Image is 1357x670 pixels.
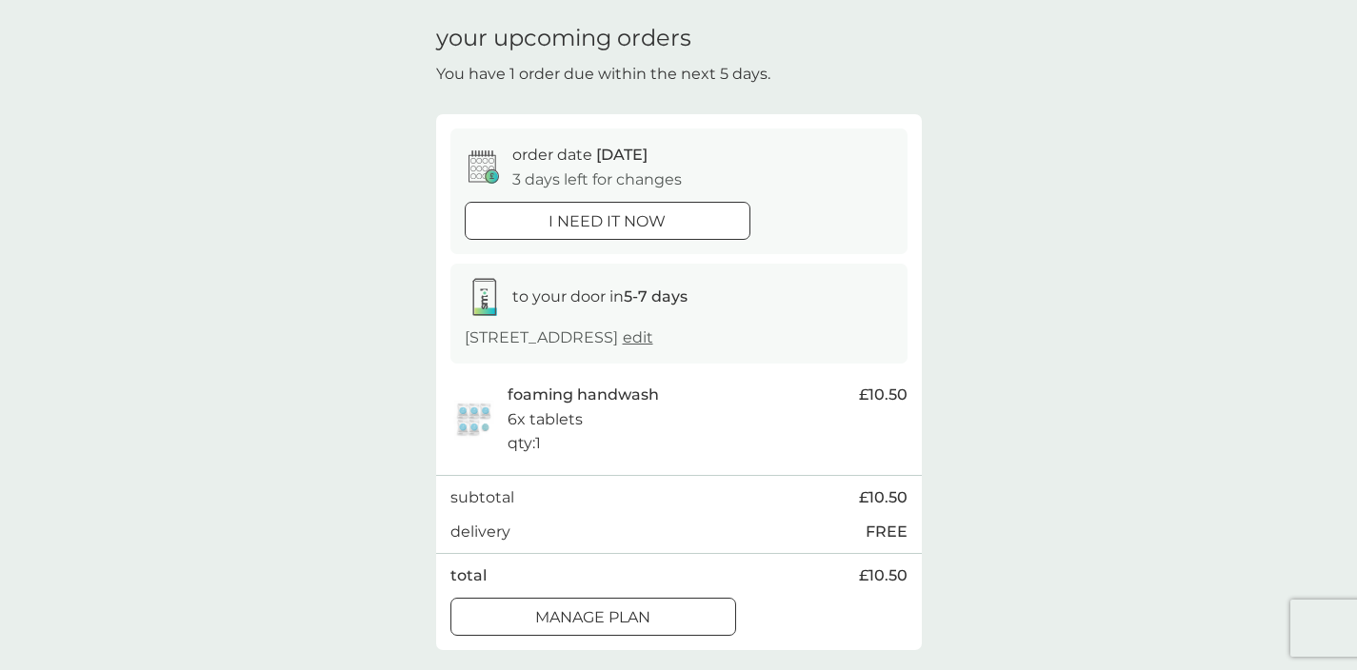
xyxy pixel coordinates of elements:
[450,520,510,544] p: delivery
[549,209,666,234] p: i need it now
[859,563,908,588] span: £10.50
[624,287,688,305] strong: 5-7 days
[512,167,682,192] p: 3 days left for changes
[512,287,688,305] span: to your door in
[596,146,648,164] span: [DATE]
[623,328,653,346] a: edit
[465,202,750,240] button: i need it now
[859,383,908,407] span: £10.50
[508,407,583,432] p: 6x tablets
[508,383,659,407] p: foaming handwash
[535,605,650,630] p: Manage plan
[465,325,653,350] p: [STREET_ADDRESS]
[866,520,908,544] p: FREE
[859,485,908,510] span: £10.50
[436,62,770,87] p: You have 1 order due within the next 5 days.
[508,431,541,456] p: qty : 1
[512,143,648,167] p: order date
[450,563,487,588] p: total
[450,598,736,636] button: Manage plan
[450,485,514,510] p: subtotal
[436,25,691,52] h1: your upcoming orders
